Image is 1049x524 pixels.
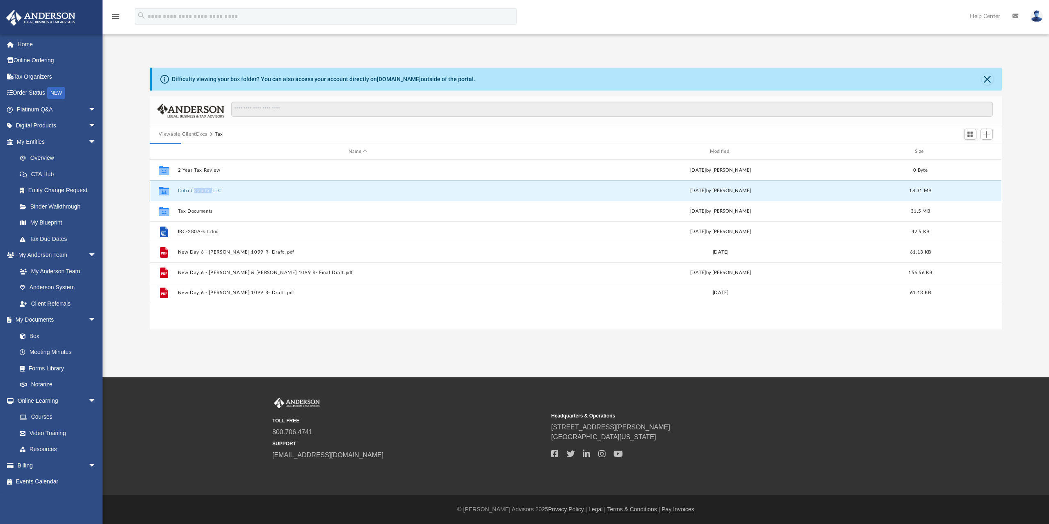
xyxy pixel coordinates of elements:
[607,506,660,513] a: Terms & Conditions |
[910,188,932,193] span: 18.31 MB
[178,229,538,234] button: IRC-280A-kit.doc
[914,168,928,172] span: 0 Byte
[910,250,931,254] span: 61.13 KB
[6,36,109,52] a: Home
[6,85,109,102] a: Order StatusNEW
[964,129,976,140] button: Switch to Grid View
[551,424,670,431] a: [STREET_ADDRESS][PERSON_NAME]
[159,131,207,138] button: Viewable-ClientDocs
[231,102,993,117] input: Search files and folders
[88,247,105,264] span: arrow_drop_down
[912,229,930,234] span: 42.5 KB
[172,75,475,84] div: Difficulty viewing your box folder? You can also access your account directly on outside of the p...
[541,148,901,155] div: Modified
[178,290,538,295] button: New Day 6 - [PERSON_NAME] 1099 R- Draft .pdf
[178,148,537,155] div: Name
[272,429,312,436] a: 800.706.4741
[6,474,109,490] a: Events Calendar
[11,360,100,377] a: Forms Library
[11,231,109,247] a: Tax Due Dates
[588,506,606,513] a: Legal |
[11,425,100,441] a: Video Training
[661,506,694,513] a: Pay Invoices
[272,440,545,447] small: SUPPORT
[11,150,109,166] a: Overview
[11,279,105,296] a: Anderson System
[541,269,901,277] div: [DATE] by [PERSON_NAME]
[11,377,105,393] a: Notarize
[272,451,383,458] a: [EMAIL_ADDRESS][DOMAIN_NAME]
[88,392,105,409] span: arrow_drop_down
[4,10,78,26] img: Anderson Advisors Platinum Portal
[909,270,933,275] span: 156.56 KB
[551,433,656,440] a: [GEOGRAPHIC_DATA][US_STATE]
[11,441,105,458] a: Resources
[88,457,105,474] span: arrow_drop_down
[178,209,538,214] button: Tax Documents
[6,52,109,69] a: Online Ordering
[178,250,538,255] button: New Day 6 - [PERSON_NAME] 1099 R- Draft .pdf
[137,11,146,20] i: search
[6,134,109,150] a: My Entitiesarrow_drop_down
[981,129,993,140] button: Add
[541,167,901,174] div: [DATE] by [PERSON_NAME]
[178,168,538,173] button: 2 Year Tax Review
[11,295,105,312] a: Client Referrals
[541,228,901,236] div: [DATE] by [PERSON_NAME]
[911,209,930,213] span: 31.5 MB
[6,247,105,263] a: My Anderson Teamarrow_drop_down
[11,198,109,215] a: Binder Walkthrough
[910,290,931,295] span: 61.13 KB
[88,312,105,329] span: arrow_drop_down
[88,101,105,118] span: arrow_drop_down
[47,87,65,99] div: NEW
[6,392,105,409] a: Online Learningarrow_drop_down
[11,215,105,231] a: My Blueprint
[11,328,100,344] a: Box
[272,398,322,408] img: Anderson Advisors Platinum Portal
[88,118,105,134] span: arrow_drop_down
[548,506,587,513] a: Privacy Policy |
[904,148,937,155] div: Size
[178,188,538,193] button: Cobalt Capital LLC
[6,101,109,118] a: Platinum Q&Aarrow_drop_down
[6,457,109,474] a: Billingarrow_drop_down
[6,312,105,328] a: My Documentsarrow_drop_down
[377,76,421,82] a: [DOMAIN_NAME]
[541,208,901,215] div: [DATE] by [PERSON_NAME]
[6,68,109,85] a: Tax Organizers
[11,409,105,425] a: Courses
[982,73,993,85] button: Close
[153,148,174,155] div: id
[541,289,901,297] div: [DATE]
[11,166,109,182] a: CTA Hub
[941,148,998,155] div: id
[6,118,109,134] a: Digital Productsarrow_drop_down
[111,16,121,21] a: menu
[150,160,1001,329] div: grid
[11,344,105,361] a: Meeting Minutes
[541,187,901,195] div: [DATE] by [PERSON_NAME]
[111,11,121,21] i: menu
[1031,10,1043,22] img: User Pic
[215,131,223,138] button: Tax
[272,417,545,424] small: TOLL FREE
[11,182,109,199] a: Entity Change Request
[551,412,824,420] small: Headquarters & Operations
[11,263,100,279] a: My Anderson Team
[541,249,901,256] div: [DATE]
[178,270,538,275] button: New Day 6 - [PERSON_NAME] & [PERSON_NAME] 1099 R- Final Draft.pdf
[88,134,105,150] span: arrow_drop_down
[103,505,1049,514] div: © [PERSON_NAME] Advisors 2025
